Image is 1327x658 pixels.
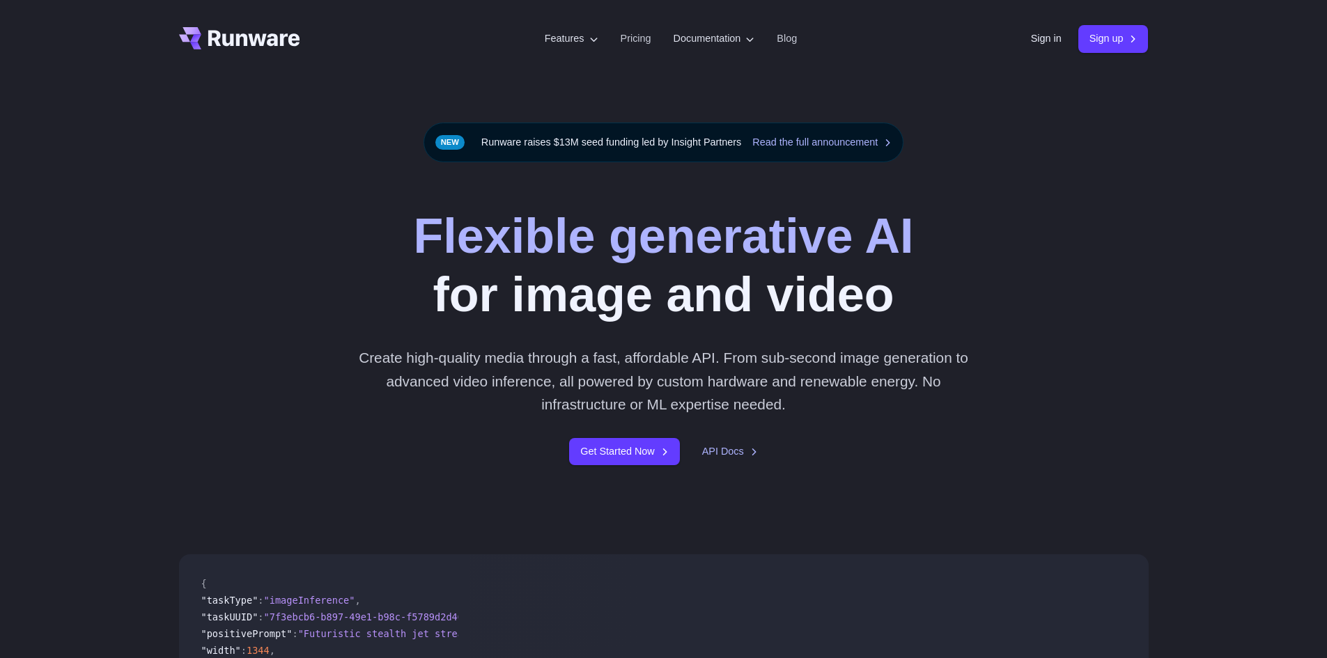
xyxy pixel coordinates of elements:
span: : [292,628,297,639]
label: Documentation [674,31,755,47]
span: "imageInference" [264,595,355,606]
strong: Flexible generative AI [413,209,913,263]
span: , [270,645,275,656]
a: Blog [777,31,797,47]
a: Sign up [1078,25,1149,52]
span: "taskUUID" [201,611,258,622]
span: "7f3ebcb6-b897-49e1-b98c-f5789d2d40d7" [264,611,481,622]
span: 1344 [247,645,270,656]
span: : [241,645,247,656]
h1: for image and video [413,207,913,324]
span: : [258,611,263,622]
a: Sign in [1031,31,1062,47]
span: "Futuristic stealth jet streaking through a neon-lit cityscape with glowing purple exhaust" [298,628,817,639]
label: Features [545,31,598,47]
p: Create high-quality media through a fast, affordable API. From sub-second image generation to adv... [353,346,974,416]
span: : [258,595,263,606]
a: Go to / [179,27,300,49]
span: "width" [201,645,241,656]
div: Runware raises $13M seed funding led by Insight Partners [424,123,904,162]
span: "positivePrompt" [201,628,293,639]
span: "taskType" [201,595,258,606]
span: , [355,595,360,606]
a: Read the full announcement [752,134,892,150]
span: { [201,578,207,589]
a: Pricing [621,31,651,47]
a: Get Started Now [569,438,679,465]
a: API Docs [702,444,758,460]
